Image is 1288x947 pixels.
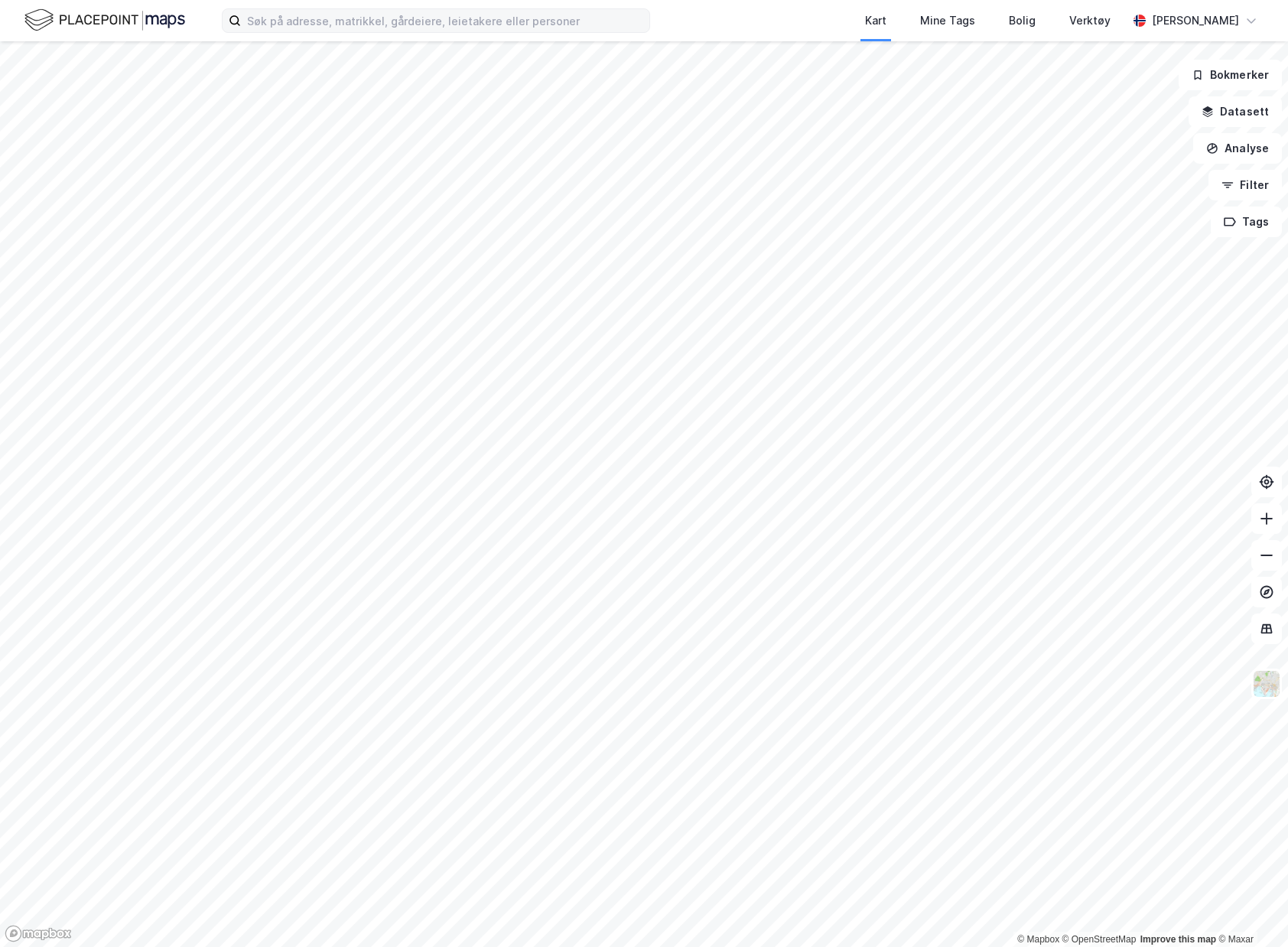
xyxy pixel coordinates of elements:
[1009,11,1036,30] div: Bolig
[1212,874,1288,947] div: Kontrollprogram for chat
[24,7,185,34] img: logo.f888ab2527a4732fd821a326f86c7f29.svg
[1152,11,1239,30] div: [PERSON_NAME]
[241,9,649,32] input: Søk på adresse, matrikkel, gårdeiere, leietakere eller personer
[1212,874,1288,947] iframe: Chat Widget
[920,11,975,30] div: Mine Tags
[1069,11,1111,30] div: Verktøy
[865,11,886,30] div: Kart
